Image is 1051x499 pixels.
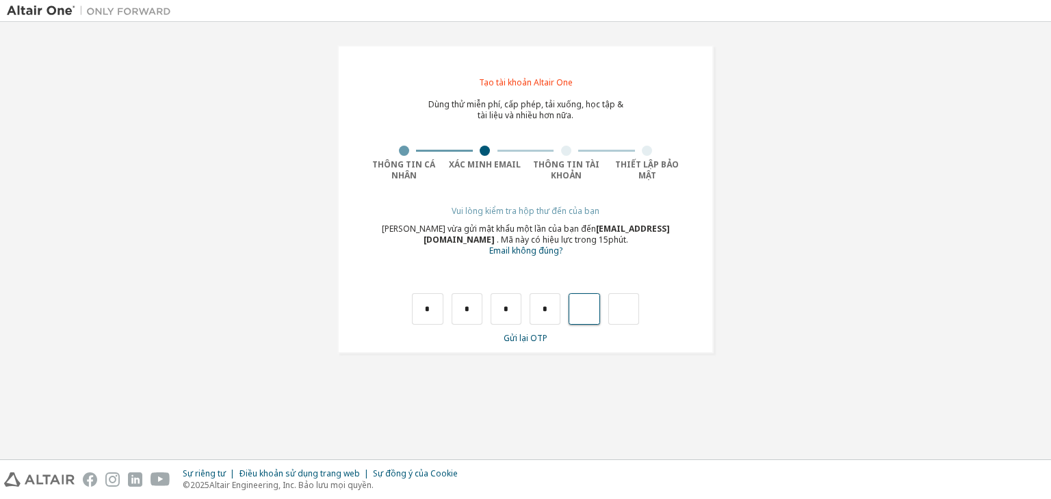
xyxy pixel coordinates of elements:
[83,472,97,487] img: facebook.svg
[128,472,142,487] img: linkedin.svg
[608,234,628,245] font: phút.
[533,159,599,181] font: Thông tin tài khoản
[373,468,458,479] font: Sự đồng ý của Cookie
[372,159,435,181] font: Thông tin cá nhân
[183,479,190,491] font: ©
[615,159,679,181] font: Thiết lập bảo mật
[452,205,599,217] font: Vui lòng kiểm tra hộp thư đến của bạn
[105,472,120,487] img: instagram.svg
[428,98,623,110] font: Dùng thử miễn phí, cấp phép, tải xuống, học tập &
[183,468,226,479] font: Sự riêng tư
[239,468,360,479] font: Điều khoản sử dụng trang web
[504,332,547,344] font: Gửi lại OTP
[209,479,374,491] font: Altair Engineering, Inc. Bảo lưu mọi quyền.
[449,159,521,170] font: Xác minh Email
[478,109,573,121] font: tài liệu và nhiều hơn nữa.
[382,223,596,234] font: [PERSON_NAME] vừa gửi mật khẩu một lần của bạn đến
[7,4,178,18] img: Altair One
[497,234,597,245] font: . Mã này có hiệu lực trong
[151,472,170,487] img: youtube.svg
[599,234,608,245] font: 15
[489,247,562,256] a: Quay lại mẫu đăng ký
[489,245,562,256] font: Email không đúng?
[190,479,209,491] font: 2025
[4,472,75,487] img: altair_logo.svg
[424,223,670,245] font: [EMAIL_ADDRESS][DOMAIN_NAME]
[479,77,573,88] font: Tạo tài khoản Altair One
